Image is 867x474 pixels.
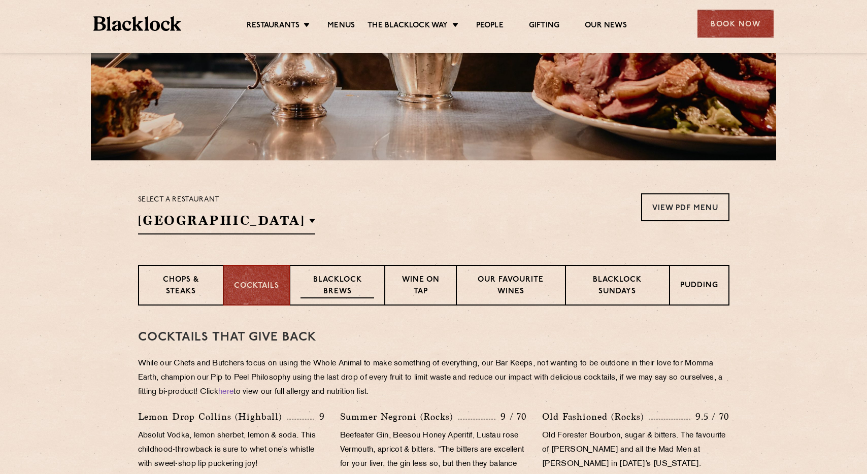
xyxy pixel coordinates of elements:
a: Our News [585,21,627,32]
div: Book Now [697,10,774,38]
h2: [GEOGRAPHIC_DATA] [138,212,316,234]
a: The Blacklock Way [368,21,448,32]
p: Our favourite wines [467,275,555,298]
p: Chops & Steaks [149,275,213,298]
a: here [218,388,234,396]
p: While our Chefs and Butchers focus on using the Whole Animal to make something of everything, our... [138,357,729,399]
a: People [476,21,504,32]
p: Summer Negroni (Rocks) [340,410,458,424]
p: Blacklock Brews [301,275,375,298]
a: Gifting [529,21,559,32]
p: Pudding [680,280,718,293]
p: Absolut Vodka, lemon sherbet, lemon & soda. This childhood-throwback is sure to whet one’s whistl... [138,429,325,471]
p: 9 / 70 [495,410,527,423]
p: 9 [314,410,325,423]
p: Old Fashioned (Rocks) [542,410,649,424]
p: Cocktails [234,281,279,292]
p: Lemon Drop Collins (Highball) [138,410,287,424]
p: 9.5 / 70 [690,410,729,423]
p: Old Forester Bourbon, sugar & bitters. The favourite of [PERSON_NAME] and all the Mad Men at [PER... [542,429,729,471]
a: Menus [327,21,355,32]
p: Blacklock Sundays [576,275,658,298]
p: Select a restaurant [138,193,316,207]
a: View PDF Menu [641,193,729,221]
img: BL_Textured_Logo-footer-cropped.svg [93,16,181,31]
h3: Cocktails That Give Back [138,331,729,344]
a: Restaurants [247,21,299,32]
p: Wine on Tap [395,275,445,298]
